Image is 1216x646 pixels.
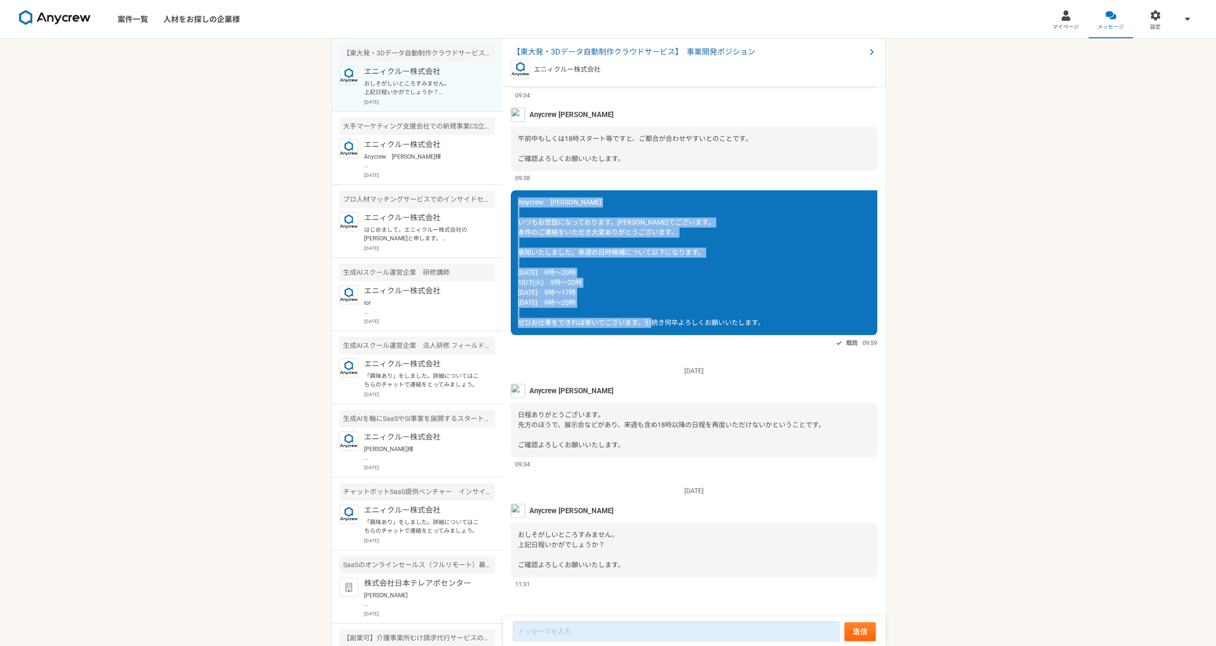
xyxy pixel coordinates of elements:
p: [DATE] [364,464,495,471]
p: [DATE] [364,172,495,179]
img: S__5267474.jpg [511,108,525,122]
span: マイページ [1053,23,1079,31]
img: logo_text_blue_01.png [339,358,358,377]
img: S__5267474.jpg [511,504,525,518]
div: 生成AIスクール運営企業 法人研修 フィールドセールスリーダー候補 [339,337,495,355]
span: 11:31 [515,580,530,589]
span: Anycrew [PERSON_NAME] いつもお世話になっております。[PERSON_NAME]でございます。 本件のご連絡をいただき大変ありがとうございます。 承知いたしました。来週の日時... [518,198,764,326]
p: [DATE] [364,245,495,252]
p: エニィクルー株式会社 [364,431,482,443]
button: 送信 [844,622,876,641]
span: 午前中もしくは18時スタート等ですと、ご都合が合わせやすいとのことです。 ご確認よろしくお願いいたします。 [518,135,752,162]
p: エニィクルー株式会社 [364,358,482,370]
p: エニィクルー株式会社 [364,139,482,151]
p: 「興味あり」をしました。詳細についてはこちらのチャットで連絡をとってみましょう。 [364,372,482,389]
span: Anycrew [PERSON_NAME] [529,109,613,120]
p: [DATE] [364,610,495,617]
p: [DATE] [364,391,495,398]
p: エニィクルー株式会社 [534,65,601,75]
p: エニィクルー株式会社 [364,505,482,516]
span: おしそがしいところすみません。 上記日程いかがでしょうか？ ご確認よろしくお願いいたします。 [518,531,624,569]
div: 大手マーケティング支援会社での新規事業CS立ち上げポジションを募集 [339,118,495,135]
div: チャットボットSaaS提供ベンチャー インサイドセールス [339,483,495,501]
p: はじめまして。エニィクルー株式会社の[PERSON_NAME]と申します。 こちらの案件にご興味お持ちくださり、誠にありがとうございます。 こちらですが、インバウンドリードに対するタイムリーな対... [364,226,482,243]
span: Anycrew [PERSON_NAME] [529,386,613,396]
p: [DATE] [364,318,495,325]
span: 09:34 [515,460,530,469]
img: logo_text_blue_01.png [511,60,530,79]
img: logo_text_blue_01.png [339,285,358,304]
p: エニィクルー株式会社 [364,212,482,224]
img: S__5267474.jpg [511,384,525,398]
span: メッセージ [1098,23,1124,31]
div: 生成AIを軸にSaaSやSI事業を展開するスタートアップ エンタープライズ営業 [339,410,495,428]
p: [PERSON_NAME]様 いつもお世話になっております。[PERSON_NAME]でございます。 本件のご連絡をいただき大変ありがとうございます。 ご記載いただいた件、承知いたしました。あり... [364,445,482,462]
img: logo_text_blue_01.png [339,431,358,451]
span: 設定 [1150,23,1161,31]
img: 8DqYSo04kwAAAAASUVORK5CYII= [19,10,91,25]
img: logo_text_blue_01.png [339,66,358,85]
span: 日程ありがとうございます。 先方のほうで、展示会などがあり、来週も含め18時以降の日程を再度いただけないかということです。 ご確認よろしくお願いいたします。 [518,411,825,449]
p: 「興味あり」をしました。詳細についてはこちらのチャットで連絡をとってみましょう。 [364,518,482,535]
span: 09:34 [515,91,530,100]
p: 株式会社日本テレアポセンター [364,578,482,589]
div: プロ人材マッチングサービスでのインサイドセールス/カスタマーサクセス [339,191,495,208]
img: default_org_logo-42cde973f59100197ec2c8e796e4974ac8490bb5b08a0eb061ff975e4574aa76.png [339,578,358,597]
img: logo_text_blue_01.png [339,505,358,524]
p: [DATE] [511,486,877,496]
div: 生成AIスクール運営企業 研修講師 [339,264,495,281]
p: [DATE] [511,366,877,376]
span: 既読 [846,337,858,349]
img: logo_text_blue_01.png [339,139,358,158]
p: Anycrew [PERSON_NAME]様 いつもお世話になっております。[PERSON_NAME]でございます。 本件のご連絡をいただき大変ありがとうございます。 企業様がご要望の週3〜4人... [364,152,482,170]
span: 【東大発・3Dデータ自動制作クラウドサービス】 事業開発ポジション [513,46,866,58]
p: エニィクルー株式会社 [364,66,482,77]
p: エニィクルー株式会社 [364,285,482,297]
div: SaaSのオンラインセールス（フルリモート）募集 [339,556,495,574]
span: 09:59 [862,338,877,347]
p: [DATE] [364,537,495,544]
p: [PERSON_NAME] お世話になっております。 ご対応いただきありがとうございます。 当日はどうぞよろしくお願いいたします。 [364,591,482,608]
img: logo_text_blue_01.png [339,212,358,231]
p: おしそがしいところすみません。 上記日程いかがでしょうか？ ご確認よろしくお願いいたします。 [364,79,482,97]
div: 【東大発・3Dデータ自動制作クラウドサービス】 事業開発ポジション [339,44,495,62]
span: 09:38 [515,173,530,183]
span: Anycrew [PERSON_NAME] [529,506,613,516]
p: lor Ipsumdolorsitam。 co、adip・elitseddoeiu。temporincididuntutlaboree。 --------- ・doLOremagnaaliqua... [364,299,482,316]
p: [DATE] [364,98,495,106]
